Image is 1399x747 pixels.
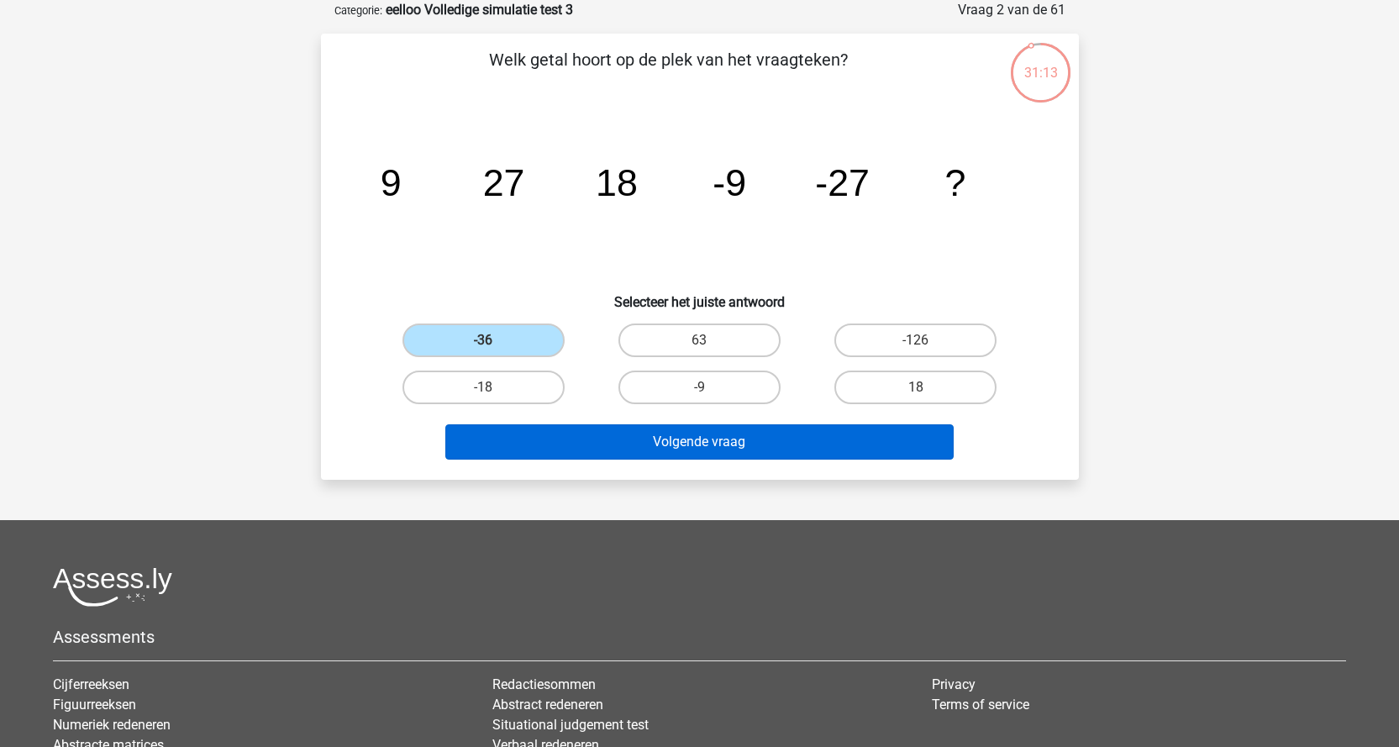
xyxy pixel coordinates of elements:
a: Cijferreeksen [53,676,129,692]
a: Numeriek redeneren [53,717,171,733]
h6: Selecteer het juiste antwoord [348,281,1052,310]
a: Privacy [932,676,976,692]
h5: Assessments [53,627,1346,647]
tspan: 18 [596,161,638,203]
small: Categorie: [334,4,382,17]
label: 18 [834,371,997,404]
label: -126 [834,324,997,357]
tspan: -9 [713,161,746,203]
tspan: 27 [482,161,524,203]
a: Terms of service [932,697,1029,713]
label: -36 [402,324,565,357]
button: Volgende vraag [445,424,954,460]
tspan: 9 [380,161,401,203]
label: -18 [402,371,565,404]
div: 31:13 [1009,41,1072,83]
tspan: ? [944,161,965,203]
a: Situational judgement test [492,717,649,733]
tspan: -27 [815,161,870,203]
strong: eelloo Volledige simulatie test 3 [386,2,573,18]
img: Assessly logo [53,567,172,607]
a: Abstract redeneren [492,697,603,713]
a: Figuurreeksen [53,697,136,713]
p: Welk getal hoort op de plek van het vraagteken? [348,47,989,97]
label: -9 [618,371,781,404]
a: Redactiesommen [492,676,596,692]
label: 63 [618,324,781,357]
